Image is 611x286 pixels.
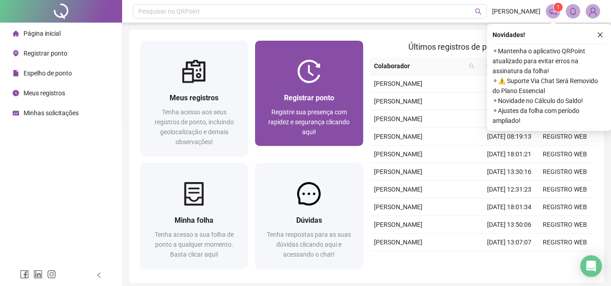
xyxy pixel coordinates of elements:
[140,163,248,268] a: Minha folhaTenha acesso a sua folha de ponto a qualquer momento. Basta clicar aqui!
[537,234,593,251] td: REGISTRO WEB
[374,168,422,175] span: [PERSON_NAME]
[554,3,563,12] sup: 1
[374,98,422,105] span: [PERSON_NAME]
[33,270,43,279] span: linkedin
[374,221,422,228] span: [PERSON_NAME]
[482,61,521,71] span: Data/Hora
[537,181,593,198] td: REGISTRO WEB
[296,216,322,225] span: Dúvidas
[13,50,19,56] span: environment
[493,96,606,106] span: ⚬ Novidade no Cálculo do Saldo!
[580,255,602,277] div: Open Intercom Messenger
[24,50,67,57] span: Registrar ponto
[475,8,482,15] span: search
[467,59,476,73] span: search
[255,163,363,268] a: DúvidasTenha respostas para as suas dúvidas clicando aqui e acessando o chat!
[482,75,537,93] td: [DATE] 18:04:53
[478,57,532,75] th: Data/Hora
[537,251,593,269] td: REGISTRO WEB
[482,163,537,181] td: [DATE] 13:30:16
[482,110,537,128] td: [DATE] 12:35:05
[492,6,540,16] span: [PERSON_NAME]
[469,63,474,69] span: search
[482,234,537,251] td: [DATE] 13:07:07
[374,115,422,122] span: [PERSON_NAME]
[482,181,537,198] td: [DATE] 12:31:23
[13,30,19,37] span: home
[267,231,351,258] span: Tenha respostas para as suas dúvidas clicando aqui e acessando o chat!
[569,7,577,15] span: bell
[586,5,600,18] img: 88752
[493,106,606,126] span: ⚬ Ajustes da folha com período ampliado!
[24,109,79,117] span: Minhas solicitações
[557,4,560,10] span: 1
[374,239,422,246] span: [PERSON_NAME]
[20,270,29,279] span: facebook
[493,76,606,96] span: ⚬ ⚠️ Suporte Via Chat Será Removido do Plano Essencial
[13,70,19,76] span: file
[374,61,466,71] span: Colaborador
[24,30,61,37] span: Página inicial
[374,203,422,211] span: [PERSON_NAME]
[175,216,213,225] span: Minha folha
[537,145,593,163] td: REGISTRO WEB
[482,145,537,163] td: [DATE] 18:01:21
[537,198,593,216] td: REGISTRO WEB
[537,128,593,145] td: REGISTRO WEB
[13,90,19,96] span: clock-circle
[24,89,65,97] span: Meus registros
[374,186,422,193] span: [PERSON_NAME]
[47,270,56,279] span: instagram
[155,108,234,145] span: Tenha acesso aos seus registros de ponto, incluindo geolocalização e demais observações!
[493,46,606,76] span: ⚬ Mantenha o aplicativo QRPoint atualizado para evitar erros na assinatura da folha!
[549,7,557,15] span: notification
[408,42,554,52] span: Últimos registros de ponto sincronizados
[537,163,593,181] td: REGISTRO WEB
[482,128,537,145] td: [DATE] 08:19:13
[284,94,334,102] span: Registrar ponto
[493,30,525,40] span: Novidades !
[140,41,248,156] a: Meus registrosTenha acesso aos seus registros de ponto, incluindo geolocalização e demais observa...
[24,70,72,77] span: Espelho de ponto
[482,216,537,234] td: [DATE] 13:50:06
[155,231,234,258] span: Tenha acesso a sua folha de ponto a qualquer momento. Basta clicar aqui!
[268,108,350,136] span: Registre sua presença com rapidez e segurança clicando aqui!
[482,251,537,269] td: [DATE] 08:29:18
[374,80,422,87] span: [PERSON_NAME]
[482,198,537,216] td: [DATE] 18:01:34
[170,94,218,102] span: Meus registros
[13,110,19,116] span: schedule
[597,32,603,38] span: close
[255,41,363,146] a: Registrar pontoRegistre sua presença com rapidez e segurança clicando aqui!
[374,150,422,158] span: [PERSON_NAME]
[537,216,593,234] td: REGISTRO WEB
[482,93,537,110] td: [DATE] 13:33:01
[96,272,102,278] span: left
[374,133,422,140] span: [PERSON_NAME]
